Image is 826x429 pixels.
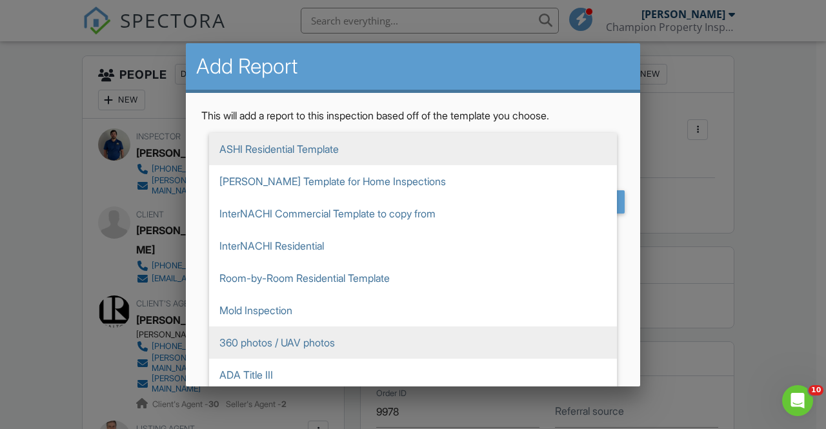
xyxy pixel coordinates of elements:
span: InterNACHI Residential [209,230,617,262]
span: ADA Title III [209,359,617,391]
h2: Add Report [196,54,630,79]
iframe: Intercom live chat [782,385,813,416]
span: Room-by-Room Residential Template [209,262,617,294]
span: InterNACHI Commercial Template to copy from [209,197,617,230]
span: [PERSON_NAME] Template for Home Inspections [209,165,617,197]
span: 360 photos / UAV photos [209,326,617,359]
span: ASHI Residential Template [209,133,617,165]
span: 10 [809,385,823,395]
p: This will add a report to this inspection based off of the template you choose. [201,108,625,123]
span: Mold Inspection [209,294,617,326]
